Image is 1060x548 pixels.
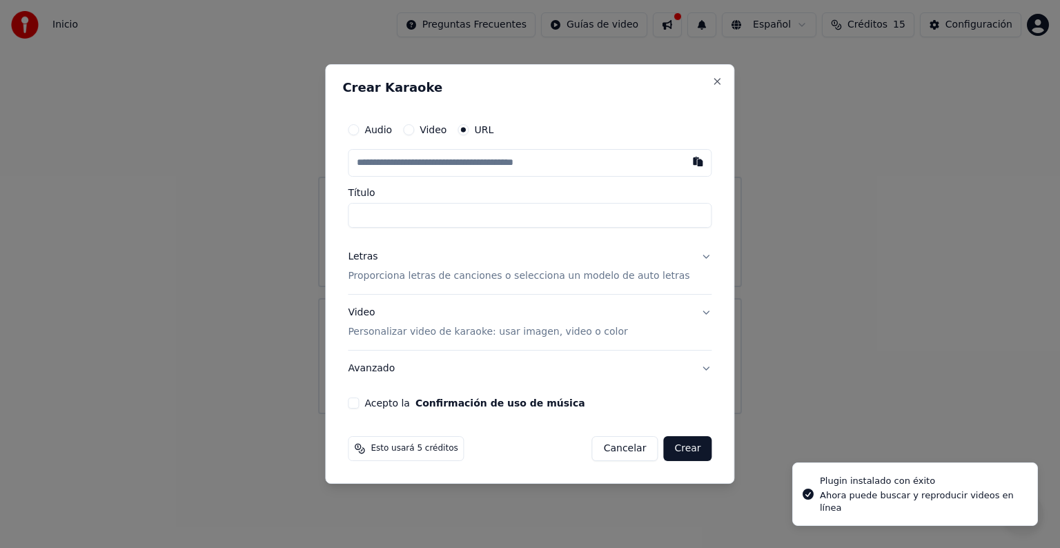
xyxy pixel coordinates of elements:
button: Acepto la [415,398,585,408]
label: Audio [364,125,392,135]
label: Acepto la [364,398,585,408]
p: Personalizar video de karaoke: usar imagen, video o color [348,325,627,339]
button: Crear [663,436,711,461]
label: URL [474,125,493,135]
button: Cancelar [592,436,658,461]
label: Video [420,125,446,135]
p: Proporciona letras de canciones o selecciona un modelo de auto letras [348,269,689,283]
button: LetrasProporciona letras de canciones o selecciona un modelo de auto letras [348,239,711,294]
div: Letras [348,250,377,264]
span: Esto usará 5 créditos [371,443,458,454]
div: Video [348,306,627,339]
button: VideoPersonalizar video de karaoke: usar imagen, video o color [348,295,711,350]
label: Título [348,188,711,197]
button: Avanzado [348,351,711,386]
h2: Crear Karaoke [342,81,717,94]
